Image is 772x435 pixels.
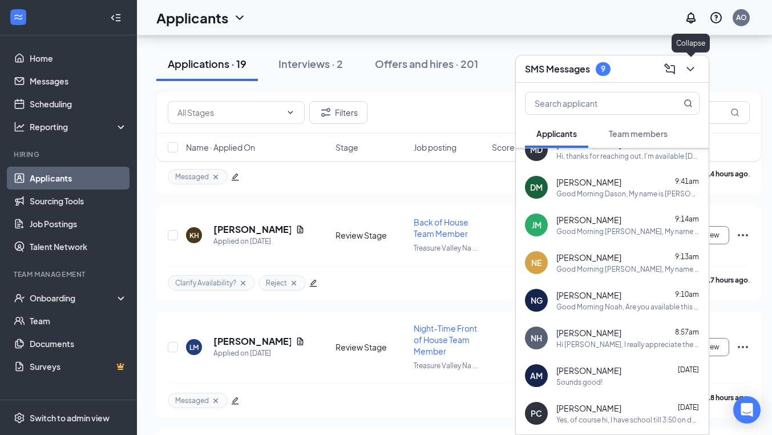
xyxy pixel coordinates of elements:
button: Filter Filters [309,101,367,124]
div: MD [530,144,543,155]
span: Applicants [536,128,577,139]
button: ComposeMessage [661,60,679,78]
div: Applied on [DATE] [213,236,305,247]
div: 9 [601,64,605,74]
div: Hiring [14,150,125,159]
span: Reject [266,278,287,288]
h5: [PERSON_NAME] [213,223,291,236]
svg: ComposeMessage [663,62,677,76]
span: [PERSON_NAME] [556,289,621,301]
input: Search applicant [526,92,661,114]
svg: Cross [211,172,220,182]
svg: Cross [289,279,298,288]
h5: [PERSON_NAME] [213,335,291,348]
div: Review Stage [336,341,407,353]
div: Open Intercom Messenger [733,396,761,424]
h3: SMS Messages [525,63,590,75]
a: SurveysCrown [30,355,127,378]
svg: Cross [239,279,248,288]
div: KH [189,231,199,240]
a: Applicants [30,167,127,190]
div: Interviews · 2 [278,57,343,71]
a: Team [30,309,127,332]
span: [PERSON_NAME] [556,365,621,376]
span: Night-Time Front of House Team Member [414,323,477,356]
svg: ChevronDown [233,11,246,25]
svg: Filter [319,106,333,119]
div: Team Management [14,269,125,279]
span: [PERSON_NAME] [556,252,621,263]
span: 9:13am [675,252,699,261]
div: Good Morning Dason, My name is [PERSON_NAME] and I am a director here at [DEMOGRAPHIC_DATA]-fil-A... [556,189,700,199]
span: 9:14am [675,215,699,223]
span: Clarify Availability? [175,278,236,288]
b: 14 hours ago [706,170,748,178]
span: Messaged [175,396,209,405]
div: Onboarding [30,292,118,304]
span: Name · Applied On [186,142,255,153]
div: Yes, of course hi, I have school till 3:50 on days [DATE]-[DATE]. A [DATE] afternoon would work b... [556,415,700,425]
span: [PERSON_NAME] [556,214,621,225]
div: Good Morning Noah, Are you available this afternoon for a phone call? I have time between 2:30pm-... [556,302,700,312]
a: Job Postings [30,212,127,235]
svg: Analysis [14,121,25,132]
span: [PERSON_NAME] [556,402,621,414]
div: Reporting [30,121,128,132]
svg: Ellipses [736,340,750,354]
button: ChevronDown [681,60,700,78]
div: JM [532,219,541,231]
svg: Notifications [684,11,698,25]
span: [DATE] [678,365,699,374]
div: NE [531,257,541,268]
div: Good Morning [PERSON_NAME], My name is [PERSON_NAME] and I am a director here at [DEMOGRAPHIC_DAT... [556,264,700,274]
span: 9:10am [675,290,699,299]
a: Scheduling [30,92,127,115]
svg: WorkstreamLogo [13,11,24,23]
div: NG [531,295,543,306]
svg: Settings [14,412,25,424]
span: Job posting [414,142,456,153]
div: AO [736,13,747,22]
svg: Document [296,337,305,346]
b: 18 hours ago [706,393,748,402]
svg: Cross [211,396,220,405]
span: Team members [609,128,668,139]
input: All Stages [177,106,281,119]
svg: ChevronDown [286,108,295,117]
span: Stage [336,142,358,153]
span: edit [309,279,317,287]
span: [PERSON_NAME] [556,176,621,188]
div: NH [531,332,542,344]
a: Documents [30,332,127,355]
svg: Document [296,225,305,234]
div: Applications · 19 [168,57,246,71]
div: Applied on [DATE] [213,348,305,359]
svg: Collapse [110,12,122,23]
svg: Ellipses [736,228,750,242]
svg: ChevronDown [684,62,697,76]
span: edit [231,173,239,181]
h1: Applicants [156,8,228,27]
a: Talent Network [30,235,127,258]
b: 17 hours ago [706,276,748,284]
span: Score [492,142,515,153]
svg: QuestionInfo [709,11,723,25]
div: DM [530,182,543,193]
div: Hi [PERSON_NAME], I really appreciate the opportunity. I'm available at 5 PM for a phone intervie... [556,340,700,349]
div: LM [189,343,199,352]
span: [PERSON_NAME] [556,327,621,339]
div: PC [531,408,542,419]
div: Sounds good! [556,377,603,387]
div: Switch to admin view [30,412,110,424]
span: 9:41am [675,177,699,186]
a: Messages [30,70,127,92]
span: Back of House Team Member [414,217,468,239]
span: Messaged [175,172,209,182]
div: Hi, thanks for reaching out. I'm available [DATE] at any time, and all this week, other than [DAT... [556,151,700,161]
div: AM [530,370,543,381]
svg: MagnifyingGlass [730,108,739,117]
span: 8:57am [675,328,699,336]
span: Treasure Valley Na ... [414,361,478,370]
div: Offers and hires · 201 [375,57,478,71]
svg: MagnifyingGlass [684,99,693,108]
